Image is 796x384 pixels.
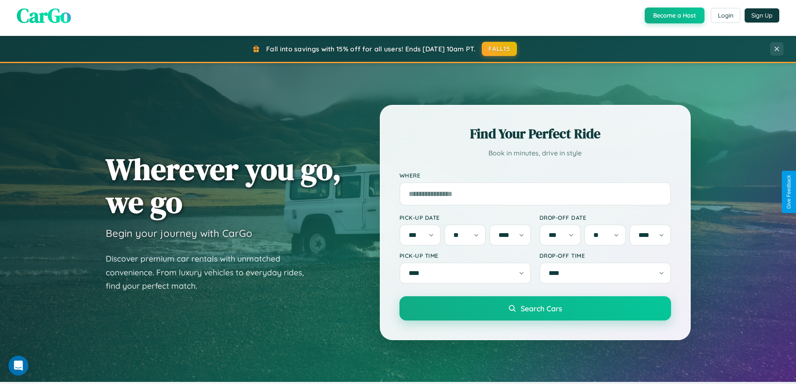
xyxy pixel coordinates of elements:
label: Pick-up Date [399,214,531,221]
button: Login [711,8,740,23]
label: Drop-off Time [539,252,671,259]
iframe: Intercom live chat [8,356,28,376]
span: CarGo [17,2,71,29]
button: FALL15 [482,42,517,56]
button: Become a Host [645,8,704,23]
h2: Find Your Perfect Ride [399,125,671,143]
label: Where [399,172,671,179]
div: Give Feedback [786,175,792,209]
h1: Wherever you go, we go [106,153,341,219]
p: Book in minutes, drive in style [399,147,671,159]
h3: Begin your journey with CarGo [106,227,252,239]
span: Search Cars [521,304,562,313]
span: Fall into savings with 15% off for all users! Ends [DATE] 10am PT. [266,45,476,53]
p: Discover premium car rentals with unmatched convenience. From luxury vehicles to everyday rides, ... [106,252,315,293]
button: Search Cars [399,296,671,320]
label: Pick-up Time [399,252,531,259]
button: Sign Up [745,8,779,23]
label: Drop-off Date [539,214,671,221]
